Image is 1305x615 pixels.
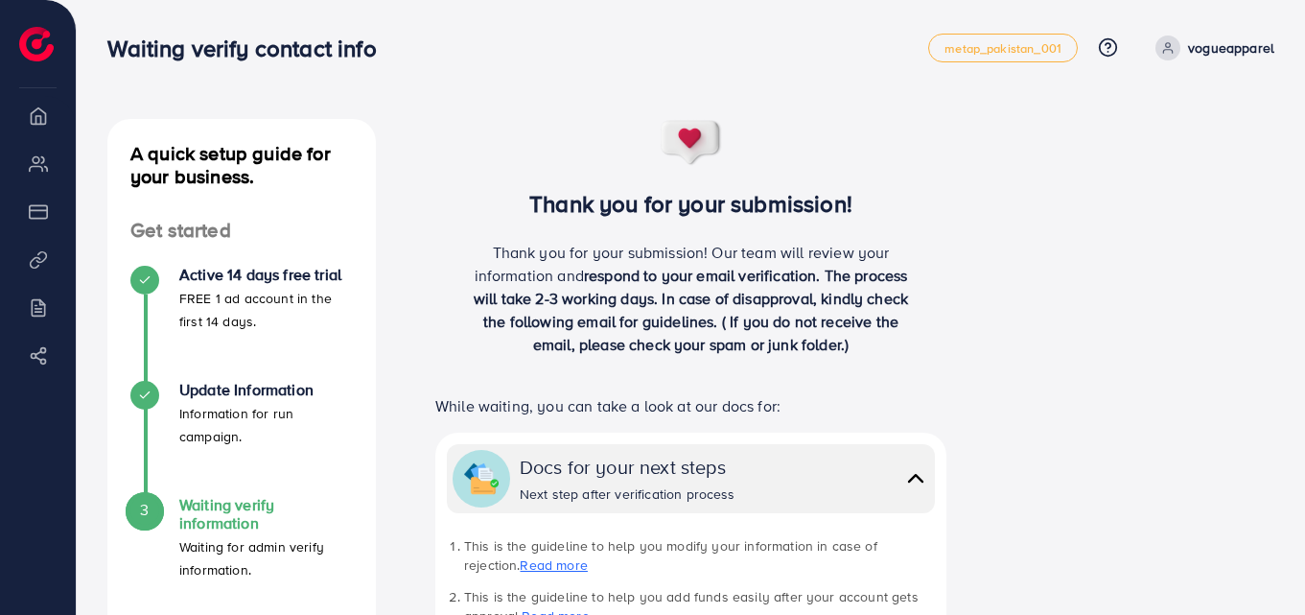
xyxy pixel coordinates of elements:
img: collapse [464,461,499,496]
h4: Update Information [179,381,353,399]
h4: Get started [107,219,376,243]
p: FREE 1 ad account in the first 14 days. [179,287,353,333]
li: This is the guideline to help you modify your information in case of rejection. [464,536,935,576]
h3: Waiting verify contact info [107,35,391,62]
span: 3 [140,499,149,521]
h4: Active 14 days free trial [179,266,353,284]
a: Read more [520,556,587,575]
div: Docs for your next steps [520,453,735,481]
img: logo [19,27,54,61]
li: Active 14 days free trial [107,266,376,381]
li: Waiting verify information [107,496,376,611]
p: While waiting, you can take a look at our docs for: [435,394,946,417]
li: Update Information [107,381,376,496]
div: Next step after verification process [520,485,735,504]
img: success [660,119,723,167]
h4: Waiting verify information [179,496,353,532]
a: vogueapparel [1148,35,1274,60]
span: metap_pakistan_001 [944,42,1061,55]
p: vogueapparel [1188,36,1274,59]
p: Waiting for admin verify information. [179,535,353,581]
p: Thank you for your submission! Our team will review your information and [464,241,919,356]
img: collapse [902,464,929,492]
h3: Thank you for your submission! [407,190,975,218]
a: metap_pakistan_001 [928,34,1078,62]
h4: A quick setup guide for your business. [107,142,376,188]
p: Information for run campaign. [179,402,353,448]
span: respond to your email verification. The process will take 2-3 working days. In case of disapprova... [474,265,908,355]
